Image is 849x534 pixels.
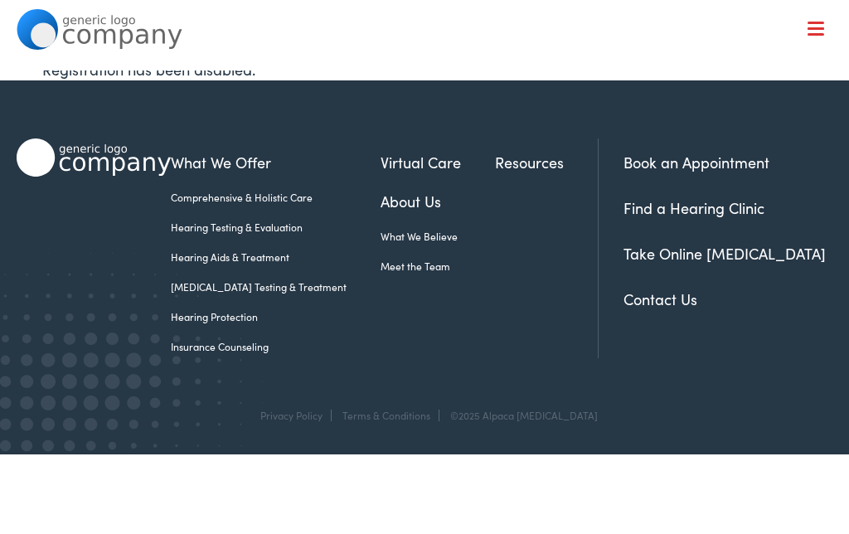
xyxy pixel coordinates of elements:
a: Comprehensive & Holistic Care [171,190,381,205]
div: ©2025 Alpaca [MEDICAL_DATA] [442,410,598,421]
a: Virtual Care [381,151,495,173]
a: Privacy Policy [260,408,323,422]
a: Book an Appointment [623,152,769,172]
a: About Us [381,190,495,212]
img: Alpaca Audiology [17,138,171,177]
a: Find a Hearing Clinic [623,197,764,218]
a: Terms & Conditions [342,408,430,422]
a: Hearing Protection [171,309,381,324]
a: [MEDICAL_DATA] Testing & Treatment [171,279,381,294]
a: Meet the Team [381,259,495,274]
a: Hearing Aids & Treatment [171,250,381,265]
a: What We Offer [29,66,832,118]
a: Take Online [MEDICAL_DATA] [623,243,826,264]
a: Insurance Counseling [171,339,381,354]
a: Resources [495,151,598,173]
a: What We Believe [381,229,495,244]
a: Contact Us [623,289,697,309]
a: What We Offer [171,151,381,173]
a: Hearing Testing & Evaluation [171,220,381,235]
